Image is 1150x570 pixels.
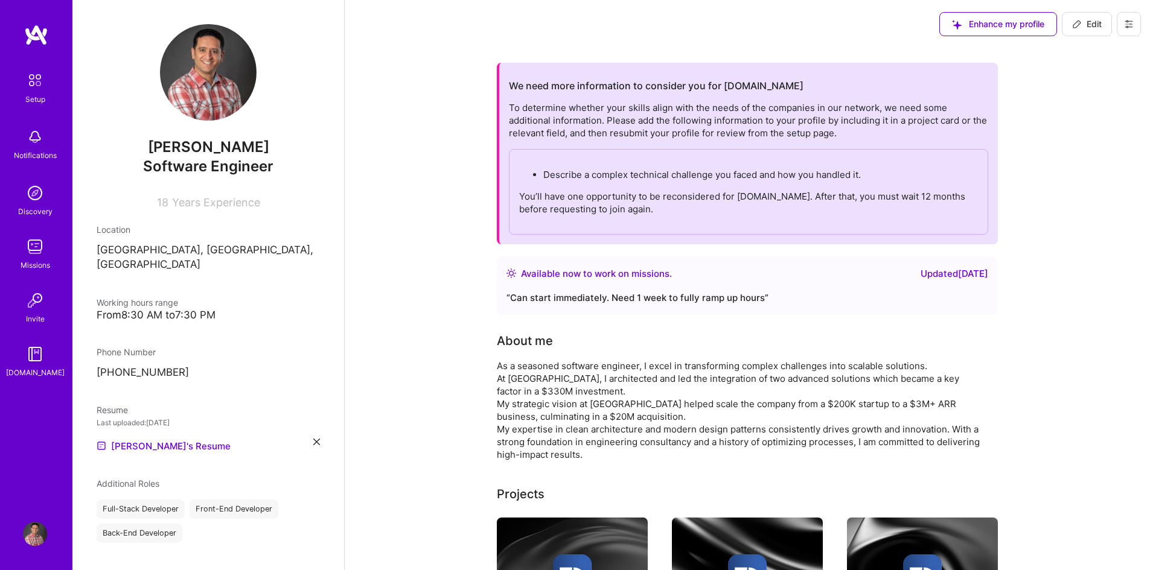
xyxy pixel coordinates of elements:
[97,309,320,321] div: From 8:30 AM to 7:30 PM
[97,416,320,429] div: Last uploaded: [DATE]
[18,205,53,218] div: Discovery
[157,196,168,209] span: 18
[506,268,516,278] img: Availability
[506,291,988,305] div: “ Can start immediately. Need 1 week to fully ramp up hours ”
[23,125,47,149] img: bell
[97,499,185,519] div: Full-Stack Developer
[25,93,45,106] div: Setup
[509,80,803,92] h2: We need more information to consider you for [DOMAIN_NAME]
[497,485,545,503] div: Projects
[97,405,128,415] span: Resume
[497,332,553,350] div: About me
[509,101,988,235] div: To determine whether your skills align with the needs of the companies in our network, we need so...
[160,24,257,121] img: User Avatar
[97,297,178,308] span: Working hours range
[97,347,156,357] span: Phone Number
[939,12,1057,36] button: Enhance my profile
[6,366,65,379] div: [DOMAIN_NAME]
[519,190,978,215] p: You’ll have one opportunity to be reconsidered for [DOMAIN_NAME]. After that, you must wait 12 mo...
[97,223,320,236] div: Location
[14,149,57,162] div: Notifications
[23,181,47,205] img: discovery
[1072,18,1102,30] span: Edit
[22,68,48,93] img: setup
[921,267,988,281] div: Updated [DATE]
[23,288,47,312] img: Invite
[97,524,182,543] div: Back-End Developer
[497,359,980,461] div: As a seasoned software engineer, I excel in transforming complex challenges into scalable solutio...
[172,196,260,209] span: Years Experience
[24,24,48,46] img: logo
[143,157,273,175] span: Software Engineer
[97,439,231,453] a: [PERSON_NAME]'s Resume
[97,478,159,489] span: Additional Roles
[97,366,320,380] p: [PHONE_NUMBER]
[97,138,320,156] span: [PERSON_NAME]
[313,439,320,445] i: icon Close
[23,235,47,259] img: teamwork
[23,342,47,366] img: guide book
[23,522,47,546] img: User Avatar
[543,168,978,181] p: Describe a complex technical challenge you faced and how you handled it.
[20,522,50,546] a: User Avatar
[190,499,278,519] div: Front-End Developer
[97,441,106,451] img: Resume
[952,18,1044,30] span: Enhance my profile
[97,243,320,272] p: [GEOGRAPHIC_DATA], [GEOGRAPHIC_DATA], [GEOGRAPHIC_DATA]
[952,20,962,30] i: icon SuggestedTeams
[1062,12,1112,36] button: Edit
[26,312,45,325] div: Invite
[521,267,672,281] div: Available now to work on missions .
[21,259,50,271] div: Missions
